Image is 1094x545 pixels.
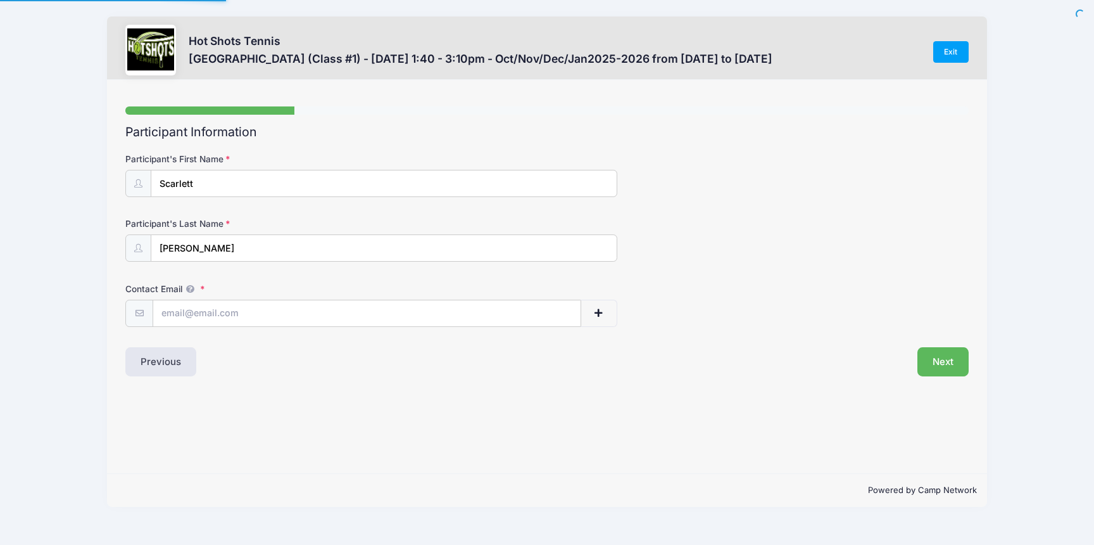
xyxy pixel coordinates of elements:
[125,283,406,295] label: Contact Email
[151,234,617,262] input: Participant's Last Name
[125,347,196,376] button: Previous
[153,300,581,327] input: email@email.com
[189,52,772,65] h3: [GEOGRAPHIC_DATA] (Class #1) - [DATE] 1:40 - 3:10pm - Oct/Nov/Dec/Jan2025-2026 from [DATE] to [DATE]
[151,170,617,197] input: Participant's First Name
[125,125,969,139] h2: Participant Information
[917,347,969,376] button: Next
[182,284,198,294] span: We will send confirmations, payment reminders, and custom email messages to each address listed. ...
[125,217,406,230] label: Participant's Last Name
[125,153,406,165] label: Participant's First Name
[189,34,772,48] h3: Hot Shots Tennis
[933,41,969,63] a: Exit
[117,484,977,497] p: Powered by Camp Network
